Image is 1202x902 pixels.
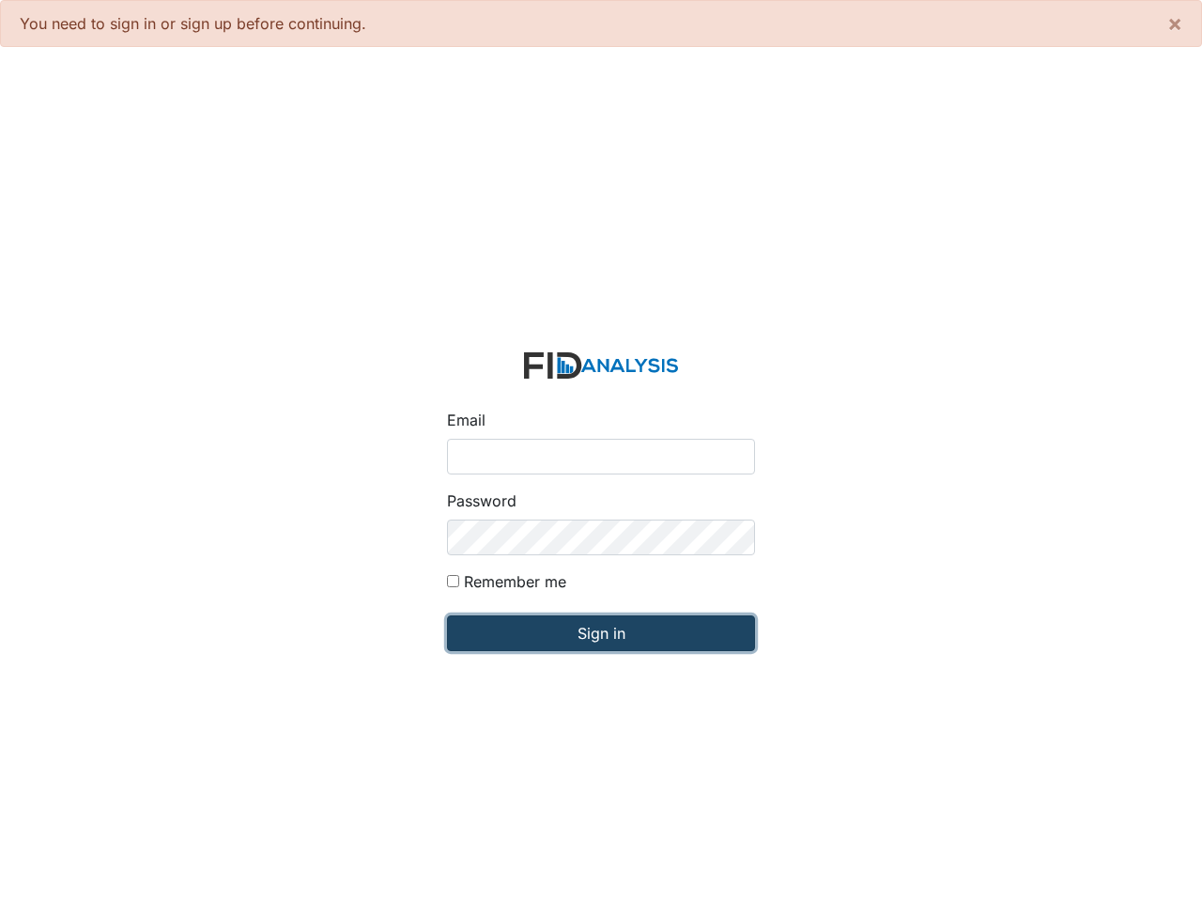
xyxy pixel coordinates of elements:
[447,490,516,512] label: Password
[1167,9,1182,37] span: ×
[447,615,755,651] input: Sign in
[1148,1,1201,46] button: ×
[464,570,566,593] label: Remember me
[447,409,485,431] label: Email
[524,352,678,380] img: logo-2fc8c6e3336f68795322cb6e9a2b9007179b544421de10c17bdaae8622450297.svg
